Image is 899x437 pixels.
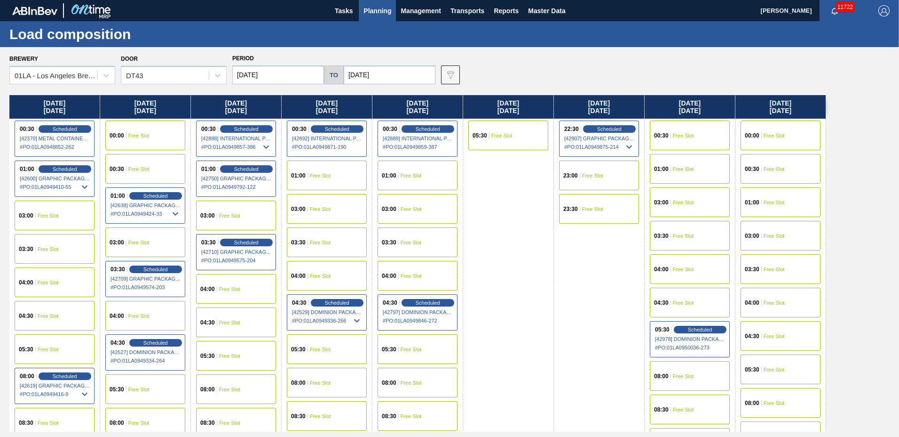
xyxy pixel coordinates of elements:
span: Free Slot [401,173,422,178]
span: Free Slot [219,286,240,292]
span: 00:30 [201,126,216,132]
span: 23:00 [563,173,578,178]
span: Free Slot [38,213,59,218]
span: Reports [494,5,519,16]
span: Free Slot [38,280,59,285]
span: Free Slot [38,246,59,252]
label: Door [121,56,138,62]
span: # PO : 01LA0949875-214 [564,141,635,153]
span: Free Slot [128,133,150,138]
span: 05:30 [200,353,215,359]
span: Free Slot [582,206,603,212]
span: 03:30 [19,246,33,252]
span: 01:00 [110,193,125,199]
span: 08:30 [382,413,396,419]
input: mm/dd/yyyy [232,65,324,84]
div: DT43 [126,72,143,80]
span: Free Slot [673,373,694,379]
div: [DATE] [DATE] [9,95,100,119]
span: Planning [363,5,391,16]
span: 23:30 [563,206,578,212]
span: 04:00 [745,300,759,306]
div: [DATE] [DATE] [372,95,463,119]
span: Free Slot [310,347,331,352]
span: Transports [450,5,484,16]
span: 04:00 [291,273,306,279]
span: Free Slot [219,320,240,325]
div: [DATE] [DATE] [645,95,735,119]
span: [42892] INTERNATIONAL PAPER COMPANY - 0008219760 [292,136,363,141]
span: Free Slot [219,213,240,218]
span: Free Slot [764,133,785,138]
span: Free Slot [764,267,785,272]
span: 00:30 [383,126,397,132]
span: 01:00 [20,166,34,172]
span: 03:00 [110,240,124,245]
span: # PO : 01LA0949871-190 [292,141,363,153]
span: Free Slot [764,166,785,172]
span: # PO : 01LA0949410-55 [20,181,90,193]
span: # PO : 01LA0949859-387 [383,141,453,153]
div: [DATE] [DATE] [100,95,190,119]
span: Free Slot [764,233,785,239]
span: 08:00 [20,373,34,379]
span: Free Slot [128,240,150,245]
span: Free Slot [310,273,331,279]
span: Free Slot [401,380,422,386]
span: Free Slot [764,300,785,306]
span: 03:00 [382,206,396,212]
span: 04:30 [383,300,397,306]
span: 03:30 [201,240,216,245]
img: TNhmsLtSVTkK8tSr43FrP2fwEKptu5GPRR3wAAAABJRU5ErkJggg== [12,7,57,15]
span: 04:00 [19,280,33,285]
span: Free Slot [673,166,694,172]
span: Scheduled [234,126,259,132]
span: Free Slot [38,420,59,426]
span: Free Slot [401,206,422,212]
span: 08:00 [654,373,669,379]
span: 00:30 [292,126,307,132]
span: [42529] DOMINION PACKAGING, INC. - 0008325026 [292,309,363,315]
span: Free Slot [673,133,694,138]
span: 04:00 [200,286,215,292]
span: 03:30 [382,240,396,245]
span: [42527] DOMINION PACKAGING, INC. - 0008325026 [110,349,181,355]
span: [42750] GRAPHIC PACKAGING INTERNATIONA - 0008221069 [201,176,272,181]
span: Free Slot [128,166,150,172]
h1: Load composition [9,29,176,40]
span: # PO : 01LA0950036-273 [655,342,726,353]
span: 08:30 [291,413,306,419]
span: 22:30 [564,126,579,132]
span: Free Slot [401,273,422,279]
span: Free Slot [219,420,240,426]
span: 05:30 [110,387,124,392]
span: 08:00 [200,387,215,392]
span: Master Data [528,5,565,16]
span: Period [232,55,254,62]
span: # PO : 01LA0949574-203 [110,282,181,293]
span: Tasks [333,5,354,16]
span: 08:30 [19,420,33,426]
span: [42638] GRAPHIC PACKAGING INTERNATIONA - 0008221069 [110,202,181,208]
span: Free Slot [38,347,59,352]
span: Scheduled [143,193,168,199]
span: # PO : 01LA0948852-262 [20,141,90,153]
div: 01LA - Los Angeles Brewery [15,72,98,80]
input: mm/dd/yyyy [344,65,435,84]
span: 00:00 [110,133,124,138]
span: 04:00 [382,273,396,279]
span: Scheduled [53,126,77,132]
span: 05:30 [473,133,487,138]
span: Free Slot [310,413,331,419]
div: [DATE] [DATE] [282,95,372,119]
span: Scheduled [688,327,712,332]
span: 01:00 [745,200,759,205]
span: Free Slot [673,200,694,205]
span: 05:30 [655,327,670,332]
span: 08:30 [654,407,669,413]
span: Free Slot [310,240,331,245]
span: [42710] GRAPHIC PACKAGING INTERNATIONA - 0008221069 [201,249,272,255]
span: Free Slot [128,313,150,319]
span: [42619] GRAPHIC PACKAGING INTERNATIONA - 0008221069 [20,383,90,388]
span: Scheduled [143,267,168,272]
